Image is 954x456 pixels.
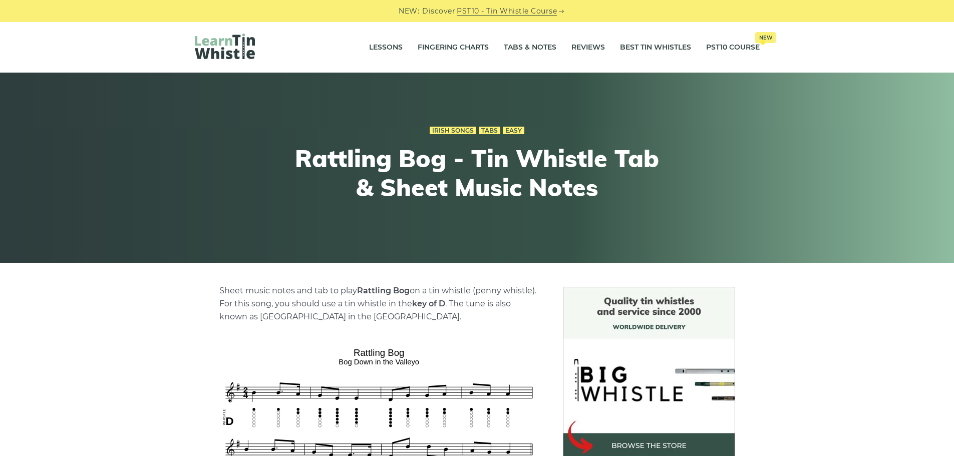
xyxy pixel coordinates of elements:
a: Tabs & Notes [504,35,556,60]
h1: Rattling Bog - Tin Whistle Tab & Sheet Music Notes [293,144,662,202]
span: New [755,32,776,43]
strong: key of D [412,299,445,308]
img: LearnTinWhistle.com [195,34,255,59]
strong: Rattling Bog [357,286,410,295]
a: PST10 CourseNew [706,35,760,60]
a: Best Tin Whistles [620,35,691,60]
a: Irish Songs [430,127,476,135]
a: Lessons [369,35,403,60]
a: Easy [503,127,524,135]
a: Fingering Charts [418,35,489,60]
a: Reviews [571,35,605,60]
a: Tabs [479,127,500,135]
p: Sheet music notes and tab to play on a tin whistle (penny whistle). For this song, you should use... [219,284,539,323]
